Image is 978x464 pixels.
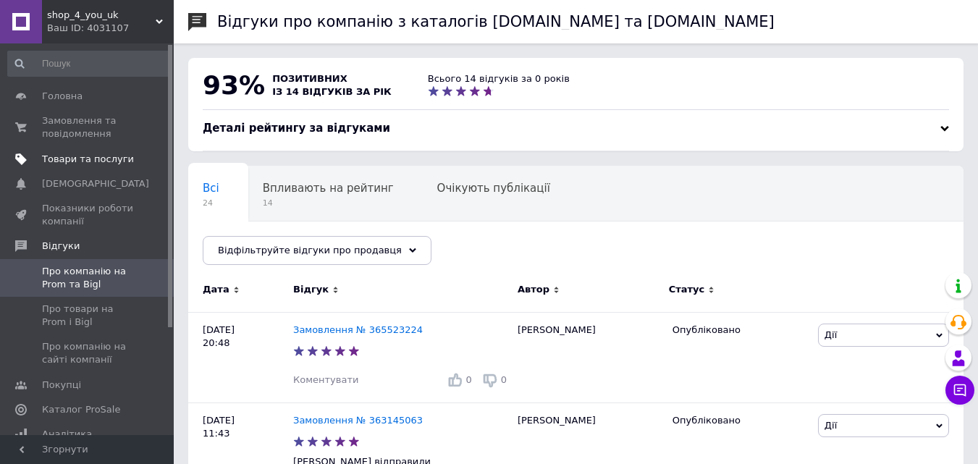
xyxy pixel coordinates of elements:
[673,414,807,427] div: Опубліковано
[203,198,219,208] span: 24
[203,70,265,100] span: 93%
[501,374,507,385] span: 0
[42,202,134,228] span: Показники роботи компанії
[203,122,390,135] span: Деталі рейтингу за відгуками
[673,324,807,337] div: Опубліковано
[188,312,293,402] div: [DATE] 20:48
[217,13,775,30] h1: Відгуки про компанію з каталогів [DOMAIN_NAME] та [DOMAIN_NAME]
[7,51,171,77] input: Пошук
[188,222,379,277] div: Опубліковані без коментаря
[437,182,550,195] span: Очікують публікації
[945,376,974,405] button: Чат з покупцем
[272,86,392,97] span: із 14 відгуків за рік
[203,121,949,136] div: Деталі рейтингу за відгуками
[510,312,665,402] div: [PERSON_NAME]
[263,198,394,208] span: 14
[42,340,134,366] span: Про компанію на сайті компанії
[293,374,358,385] span: Коментувати
[428,72,570,85] div: Всього 14 відгуків за 0 років
[42,240,80,253] span: Відгуки
[203,182,219,195] span: Всі
[203,237,350,250] span: Опубліковані без комен...
[42,177,149,190] span: [DEMOGRAPHIC_DATA]
[669,283,705,296] span: Статус
[518,283,549,296] span: Автор
[47,22,174,35] div: Ваш ID: 4031107
[825,329,837,340] span: Дії
[47,9,156,22] span: shop_4_you_uk
[263,182,394,195] span: Впливають на рейтинг
[42,153,134,166] span: Товари та послуги
[293,324,423,335] a: Замовлення № 365523224
[42,428,92,441] span: Аналітика
[42,265,134,291] span: Про компанію на Prom та Bigl
[218,245,402,256] span: Відфільтруйте відгуки про продавця
[825,420,837,431] span: Дії
[42,90,83,103] span: Головна
[465,374,471,385] span: 0
[42,114,134,140] span: Замовлення та повідомлення
[272,73,347,84] span: позитивних
[293,283,329,296] span: Відгук
[42,403,120,416] span: Каталог ProSale
[293,415,423,426] a: Замовлення № 363145063
[42,303,134,329] span: Про товари на Prom і Bigl
[293,374,358,387] div: Коментувати
[203,283,229,296] span: Дата
[42,379,81,392] span: Покупці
